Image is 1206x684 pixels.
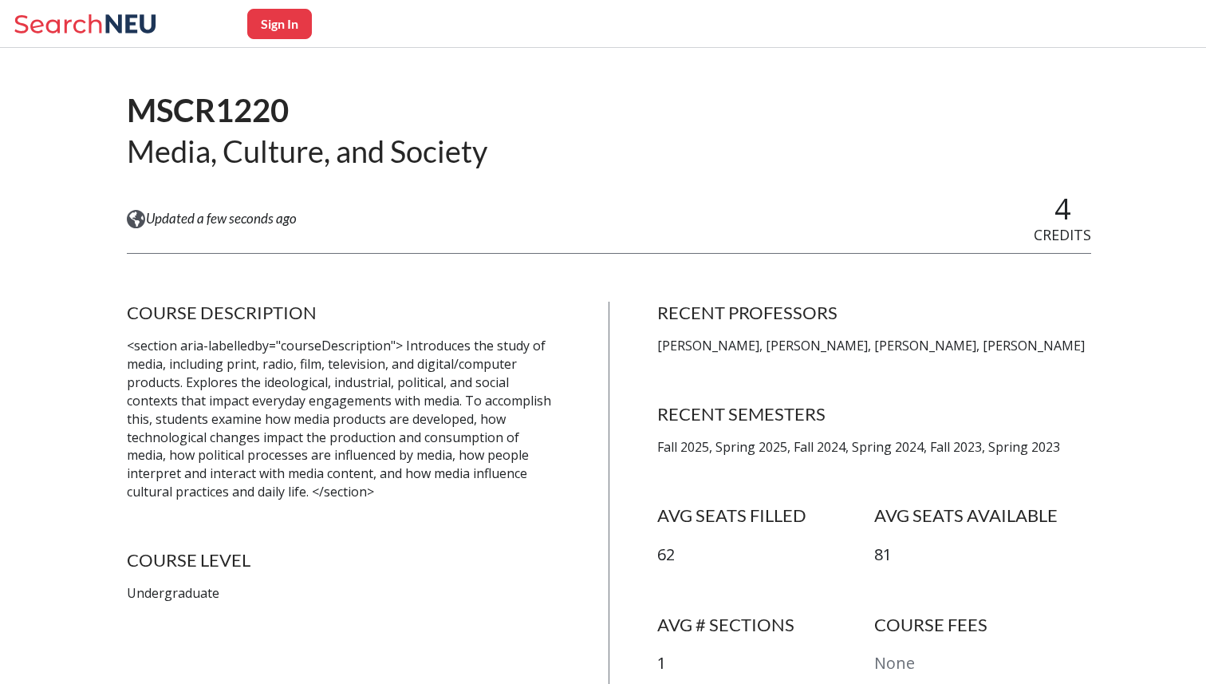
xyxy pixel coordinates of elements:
p: Fall 2025, Spring 2025, Fall 2024, Spring 2024, Fall 2023, Spring 2023 [657,438,1091,457]
h2: Media, Culture, and Society [127,132,487,171]
h4: AVG SEATS AVAILABLE [874,504,1091,527]
h4: COURSE LEVEL [127,549,561,571]
h1: MSCR1220 [127,90,487,131]
button: Sign In [247,9,312,39]
h4: COURSE DESCRIPTION [127,302,561,324]
p: 62 [657,544,874,567]
p: 81 [874,544,1091,567]
p: 1 [657,652,874,675]
h4: COURSE FEES [874,614,1091,636]
span: Updated a few seconds ago [146,210,297,227]
p: <section aria-labelledby="courseDescription"> Introduces the study of media, including print, rad... [127,337,561,501]
h4: RECENT SEMESTERS [657,403,1091,425]
h4: RECENT PROFESSORS [657,302,1091,324]
p: None [874,652,1091,675]
p: [PERSON_NAME], [PERSON_NAME], [PERSON_NAME], [PERSON_NAME] [657,337,1091,355]
h4: AVG SEATS FILLED [657,504,874,527]
h4: AVG # SECTIONS [657,614,874,636]
span: CREDITS [1034,225,1091,244]
span: 4 [1054,189,1071,228]
p: Undergraduate [127,584,561,603]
